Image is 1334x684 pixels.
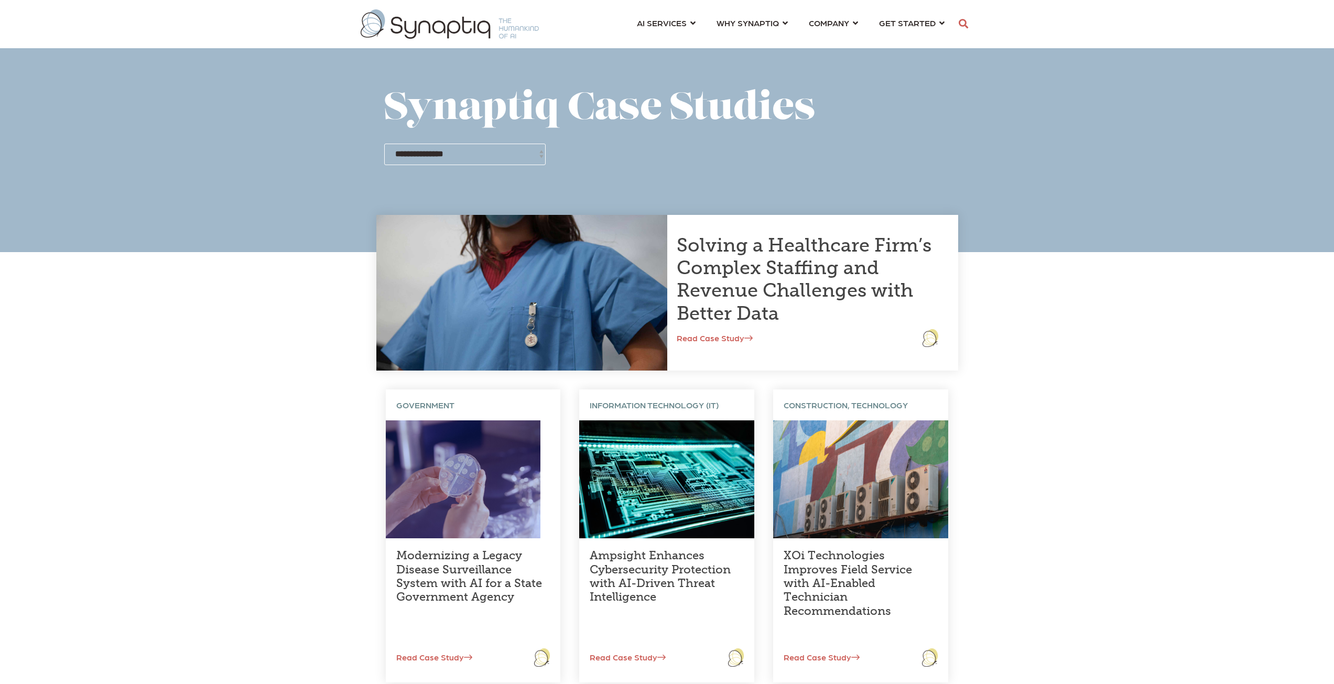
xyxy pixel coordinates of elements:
span: AI SERVICES [637,18,687,28]
span: COMPANY [809,18,849,28]
a: XOi Technologies Improves Field Service with AI-Enabled Technician Recommendations [784,548,912,618]
a: WHY SYNAPTIQ [717,13,788,32]
img: logo [922,648,938,666]
h1: Synaptiq Case Studies [384,89,950,131]
img: Laboratory technician holding a sample [386,420,540,538]
a: AI SERVICES [637,13,696,32]
a: Read Case Study [677,333,753,343]
img: synaptiq logo-1 [361,9,539,39]
a: Read Case Study [579,652,666,662]
img: logo [923,329,938,347]
div: INFORMATION TECHNOLOGY (IT) [579,389,754,420]
a: COMPANY [809,13,858,32]
nav: menu [626,5,955,43]
div: CONSTRUCTION, TECHNOLOGY [773,389,948,420]
a: Modernizing a Legacy Disease Surveillance System with AI for a State Government Agency [396,548,542,604]
a: Read Case Study [773,652,860,662]
img: Diagram of a computer circuit [579,420,754,538]
img: Air conditioning units with a colorful background [773,420,948,538]
span: GET STARTED [879,18,936,28]
span: WHY SYNAPTIQ [717,18,779,28]
a: Solving a Healthcare Firm’s Complex Staffing and Revenue Challenges with Better Data [677,234,931,324]
a: GET STARTED [879,13,945,32]
img: logo [728,648,744,666]
img: logo [534,648,550,666]
a: Read Case Study [386,652,472,662]
div: GOVERNMENT [386,389,561,420]
a: Ampsight Enhances Cybersecurity Protection with AI-Driven Threat Intelligence [590,548,731,604]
